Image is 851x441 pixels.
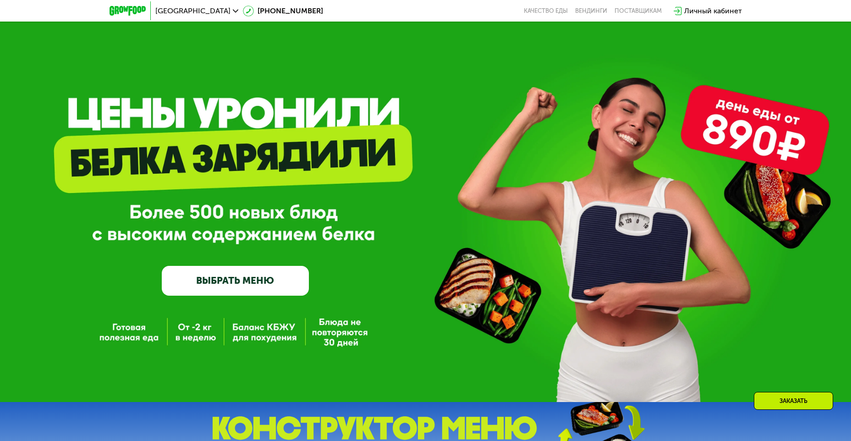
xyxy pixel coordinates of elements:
[243,6,323,17] a: [PHONE_NUMBER]
[615,7,662,15] div: поставщикам
[162,266,309,295] a: ВЫБРАТЬ МЕНЮ
[754,392,833,410] div: Заказать
[155,7,231,15] span: [GEOGRAPHIC_DATA]
[575,7,607,15] a: Вендинги
[524,7,568,15] a: Качество еды
[684,6,742,17] div: Личный кабинет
